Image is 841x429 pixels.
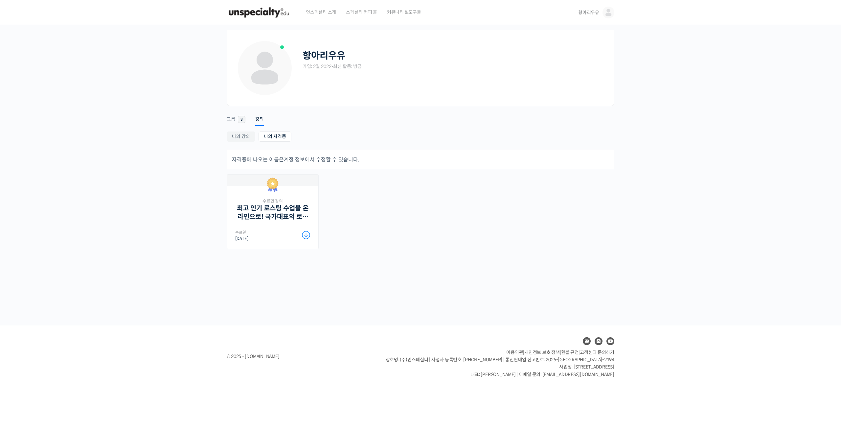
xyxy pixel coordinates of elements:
span: 고객센터 문의하기 [580,349,614,355]
div: 그룹 [227,116,235,126]
a: 최고 인기 로스팅 수업을 온라인으로! 국가대표의 로스팅 클래스 [235,204,310,221]
p: | | | 상호명: (주)언스페셜티 | 사업자 등록번호: [PHONE_NUMBER] | 통신판매업 신고번호: 2025-[GEOGRAPHIC_DATA]-2194 사업장: [ST... [386,349,614,378]
a: 개인정보 보호 정책 [524,349,560,355]
nav: Sub Menu [227,131,614,143]
a: 계정 정보 [284,156,305,163]
div: 가입: 2월 2022 최신 활동: 방금 [303,63,604,70]
span: • [331,63,333,69]
div: © 2025 - [DOMAIN_NAME] [227,352,369,361]
span: 3 [238,116,245,123]
nav: Primary menu [227,108,614,124]
div: 자격증에 나오는 이름은 에서 수정할 수 있습니다. [227,150,614,169]
a: 환불 규정 [561,349,579,355]
a: 나의 강의 [227,131,255,142]
div: [DATE] [235,230,273,241]
a: 강의 [255,108,264,124]
img: Profile photo of 항아리우유 [237,40,293,96]
a: 이용약관 [506,349,523,355]
h2: 항아리우유 [303,50,345,61]
a: 나의 자격증 [259,131,291,142]
div: 강의 [255,116,264,126]
a: 그룹 3 [227,108,245,125]
span: 수료일 [235,230,273,234]
span: 수료한 강의 [235,199,310,204]
span: 항아리우유 [578,10,599,15]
